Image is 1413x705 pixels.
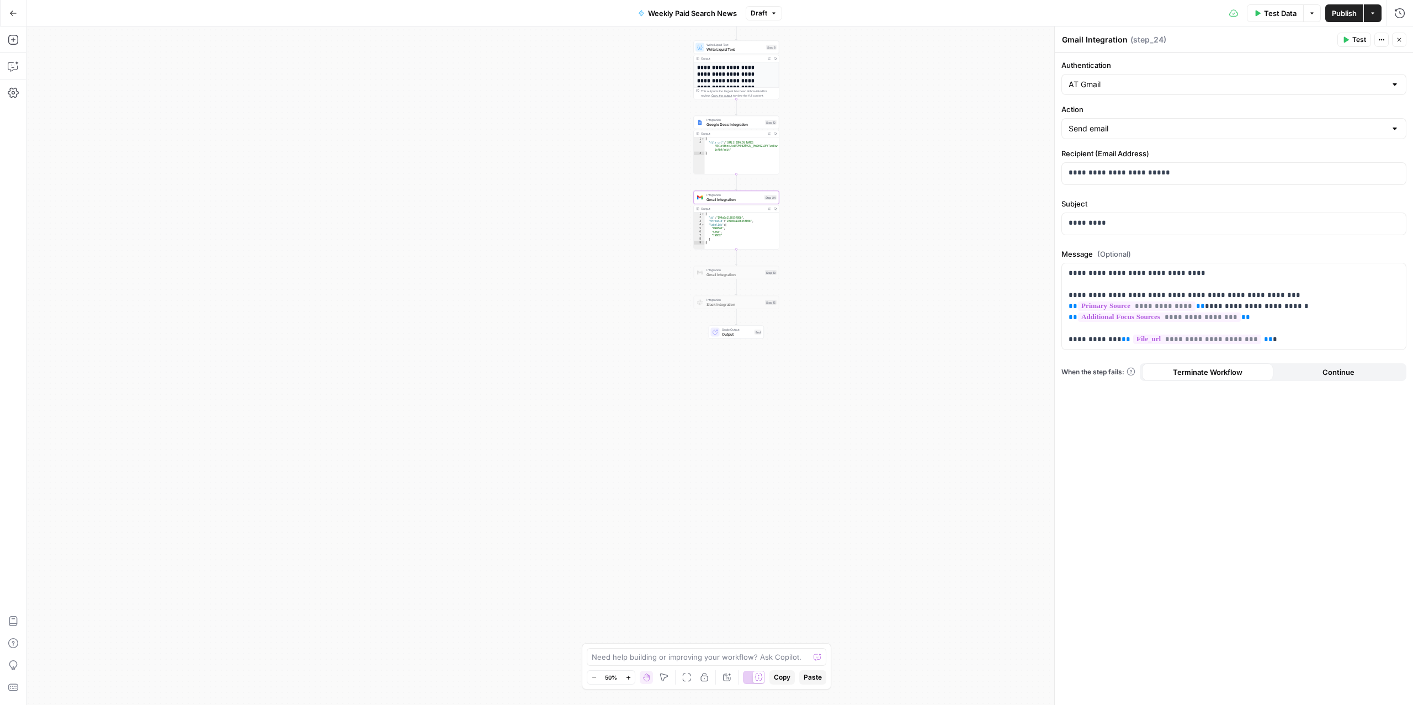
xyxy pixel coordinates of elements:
div: 1 [694,137,705,141]
span: Integration [706,268,763,272]
button: Test [1337,33,1371,47]
span: Continue [1322,367,1354,378]
span: ( step_24 ) [1130,34,1166,45]
button: Continue [1273,363,1405,381]
span: Integration [706,298,763,302]
span: Google Docs Integration [706,121,763,127]
div: Step 12 [765,120,777,125]
span: Toggle code folding, rows 1 through 3 [702,137,705,141]
span: Write Liquid Text [706,43,764,47]
span: Output [722,331,752,337]
span: Gmail Integration [706,272,763,277]
span: 50% [605,673,617,682]
div: Output [701,206,764,211]
div: 5 [694,227,705,231]
span: Test [1352,35,1366,45]
div: IntegrationGmail IntegrationStep 18 [694,266,779,279]
button: Weekly Paid Search News [631,4,743,22]
span: Copy the output [711,94,732,97]
span: Gmail Integration [706,197,762,202]
g: Edge from step_15 to end [736,309,737,325]
span: Write Liquid Text [706,46,764,52]
img: Instagram%20post%20-%201%201.png [697,120,703,125]
label: Recipient (Email Address) [1061,148,1406,159]
img: gmail%20(1).png [697,270,703,275]
textarea: Gmail Integration [1062,34,1128,45]
div: 8 [694,237,705,241]
g: Edge from step_24 to step_18 [736,250,737,266]
div: 9 [694,241,705,245]
button: Draft [746,6,782,20]
button: Publish [1325,4,1363,22]
img: gmail%20(1).png [697,195,703,200]
div: 3 [694,152,705,156]
g: Edge from step_3 to step_6 [736,24,737,40]
div: 2 [694,216,705,220]
div: 3 [694,220,705,224]
img: Slack-mark-RGB.png [697,300,703,305]
label: Authentication [1061,60,1406,71]
span: Slack Integration [706,301,763,307]
g: Edge from step_18 to step_15 [736,279,737,295]
span: Toggle code folding, rows 4 through 8 [702,223,705,227]
div: 4 [694,223,705,227]
a: When the step fails: [1061,367,1135,377]
div: Single OutputOutputEnd [694,326,779,339]
div: IntegrationGmail IntegrationStep 24Output{ "id":"199a0a110655f80b", "threadId":"199a0a110655f80b"... [694,191,779,250]
span: Single Output [722,327,752,332]
span: Toggle code folding, rows 1 through 9 [702,213,705,216]
div: End [755,330,762,335]
div: Step 24 [764,195,777,200]
div: 7 [694,234,705,238]
label: Message [1061,248,1406,259]
div: 6 [694,230,705,234]
g: Edge from step_6 to step_12 [736,99,737,115]
input: AT Gmail [1069,79,1386,90]
span: Integration [706,118,763,122]
span: Integration [706,193,762,197]
div: IntegrationSlack IntegrationStep 15 [694,296,779,309]
span: Paste [804,672,822,682]
div: Step 15 [765,300,777,305]
span: Copy [774,672,790,682]
div: This output is too large & has been abbreviated for review. to view the full content. [701,89,777,98]
div: Output [701,56,764,61]
span: Terminate Workflow [1173,367,1242,378]
span: Weekly Paid Search News [648,8,737,19]
g: Edge from step_12 to step_24 [736,174,737,190]
label: Subject [1061,198,1406,209]
button: Test Data [1247,4,1304,22]
div: Step 6 [766,45,777,50]
button: Copy [769,670,795,685]
div: Output [701,131,764,136]
span: (Optional) [1097,248,1131,259]
span: Publish [1332,8,1357,19]
label: Action [1061,104,1406,115]
span: Draft [751,8,767,18]
div: IntegrationGoogle Docs IntegrationStep 12Output{ "file_url":"[URL][DOMAIN_NAME] /d/1x48hncLAxWP7M... [694,116,779,174]
div: Step 18 [765,270,777,275]
div: 2 [694,141,705,152]
span: Test Data [1264,8,1297,19]
input: Send email [1069,123,1386,134]
button: Paste [799,670,826,685]
div: 1 [694,213,705,216]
